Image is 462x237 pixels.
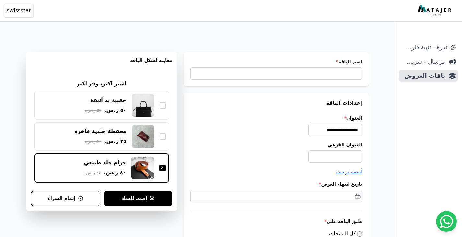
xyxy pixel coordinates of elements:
[190,141,362,148] label: العنوان الفرعي
[31,57,172,71] h3: معاينة لشكل الباقه
[84,170,101,176] span: ٤٥ ر.س.
[190,99,362,107] h3: إعدادات الباقة
[84,159,126,166] div: حزام جلد طبيعي
[85,138,101,145] span: ٣٠ ر.س.
[90,97,126,104] div: حقيبة يد أنيقة
[357,231,362,237] input: كل المنتجات
[336,168,362,176] button: أضف ترجمة
[329,231,362,237] label: كل المنتجات
[401,71,445,80] span: باقات العروض
[85,107,101,114] span: ٥٥ ر.س.
[190,181,362,187] label: تاريخ انتهاء العرض
[104,169,126,177] span: ٤٠ ر.س.
[190,115,362,121] label: العنوان
[401,43,447,52] span: ندرة - تنبية قارب علي النفاذ
[77,80,126,88] h2: اشتر اكثر، وفر اكثر
[31,191,100,206] button: إتمام الشراء
[7,7,31,15] span: swissstar
[4,4,34,18] button: swissstar
[190,218,362,225] label: طبق الباقة على
[104,137,126,145] span: ٢٥ ر.س.
[401,57,445,66] span: مرسال - شريط دعاية
[418,5,453,17] img: MatajerTech Logo
[104,106,126,114] span: ٥٠ ر.س.
[132,94,154,117] img: حقيبة يد أنيقة
[190,58,362,65] label: اسم الباقة
[75,128,126,135] div: محفظة جلدية فاخرة
[104,191,172,206] button: أضف للسلة
[336,169,362,175] span: أضف ترجمة
[132,125,154,148] img: محفظة جلدية فاخرة
[131,157,154,179] img: حزام جلد طبيعي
